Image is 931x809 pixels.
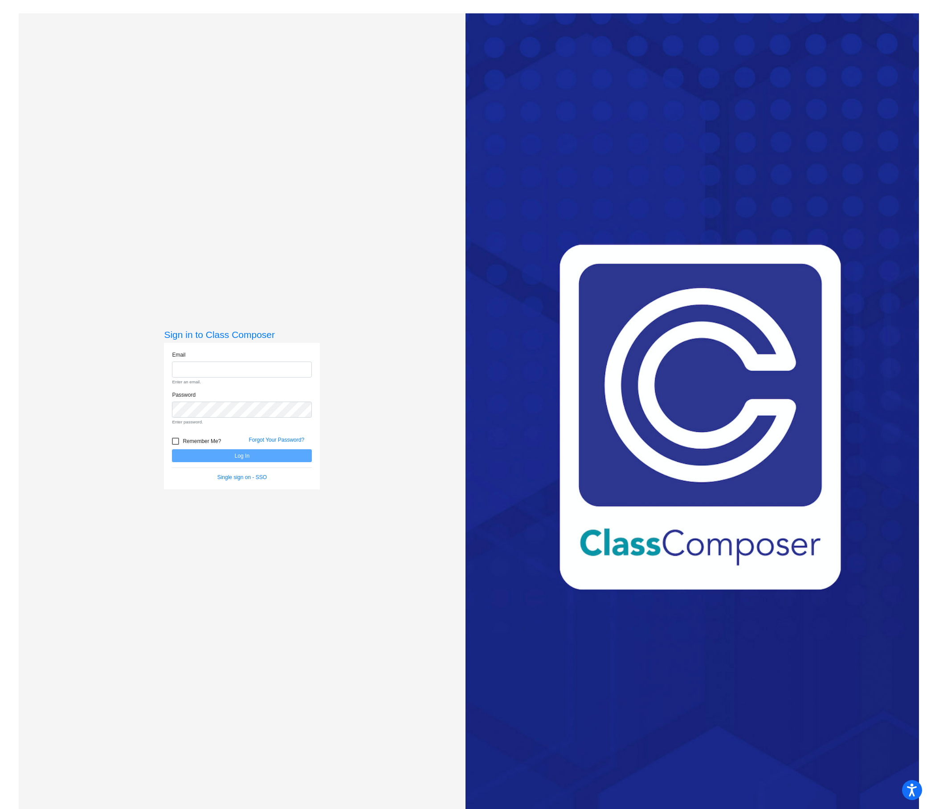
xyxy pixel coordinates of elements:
[172,391,196,399] label: Password
[217,474,267,480] a: Single sign on - SSO
[183,436,221,447] span: Remember Me?
[172,351,185,359] label: Email
[172,419,312,425] small: Enter password.
[164,329,320,340] h3: Sign in to Class Composer
[172,449,312,462] button: Log In
[172,379,312,385] small: Enter an email.
[249,437,304,443] a: Forgot Your Password?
